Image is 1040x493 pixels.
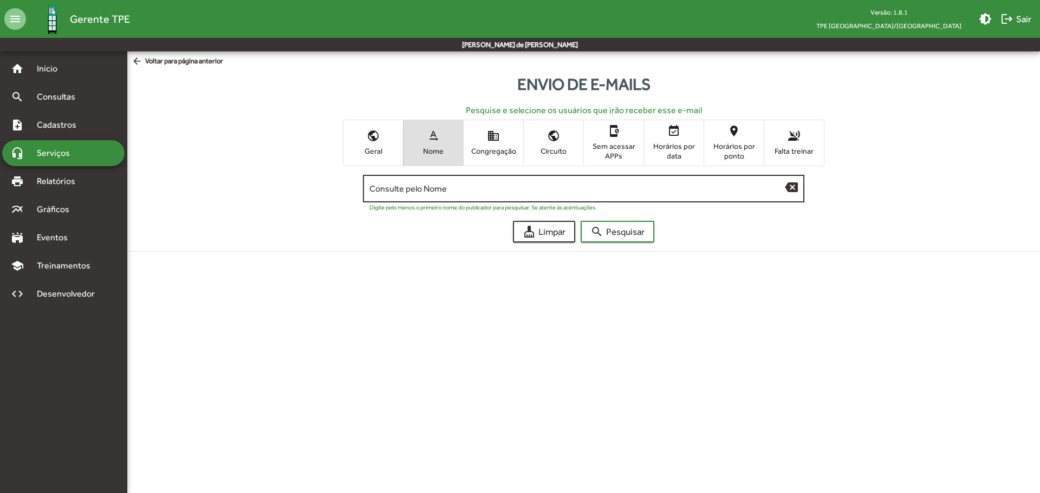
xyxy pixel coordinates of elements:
[647,141,701,161] span: Horários por data
[464,120,523,165] button: Congregação
[30,175,89,188] span: Relatórios
[1000,9,1031,29] span: Sair
[11,203,24,216] mat-icon: multiline_chart
[132,56,145,68] mat-icon: arrow_back
[788,129,801,142] mat-icon: voice_over_off
[136,105,1031,115] h6: Pesquise e selecione os usuários que irão receber esse e-mail
[764,120,824,165] button: Falta treinar
[30,203,84,216] span: Gráficos
[30,147,84,160] span: Serviços
[35,2,70,37] img: Logo
[346,146,400,156] span: Geral
[584,120,643,165] button: Sem acessar APPs
[523,222,565,241] span: Limpar
[11,175,24,188] mat-icon: print
[11,231,24,244] mat-icon: stadium
[30,90,89,103] span: Consultas
[979,12,992,25] mat-icon: brightness_medium
[11,259,24,272] mat-icon: school
[704,120,764,165] button: Horários por ponto
[487,129,500,142] mat-icon: domain
[547,129,560,142] mat-icon: public
[11,119,24,132] mat-icon: note_add
[767,146,821,156] span: Falta treinar
[11,90,24,103] mat-icon: search
[30,259,103,272] span: Treinamentos
[404,120,463,165] button: Nome
[707,141,761,161] span: Horários por ponto
[406,146,460,156] span: Nome
[581,221,654,242] button: Pesquisar
[523,225,536,238] mat-icon: cleaning_services
[127,72,1040,96] div: Envio de e-mails
[587,141,641,161] span: Sem acessar APPs
[11,147,24,160] mat-icon: headset_mic
[30,62,73,75] span: Início
[513,221,575,242] button: Limpar
[808,5,970,19] div: Versão: 1.8.1
[343,120,403,165] button: Geral
[26,2,130,37] a: Gerente TPE
[526,146,581,156] span: Circuito
[808,19,970,32] span: TPE [GEOGRAPHIC_DATA]/[GEOGRAPHIC_DATA]
[11,62,24,75] mat-icon: home
[590,225,603,238] mat-icon: search
[1000,12,1013,25] mat-icon: logout
[4,8,26,30] mat-icon: menu
[524,120,583,165] button: Circuito
[785,180,798,193] mat-icon: backspace
[30,231,82,244] span: Eventos
[644,120,704,165] button: Horários por data
[667,124,680,137] mat-icon: event_available
[590,222,645,241] span: Pesquisar
[367,129,380,142] mat-icon: public
[132,56,223,68] span: Voltar para página anterior
[727,124,740,137] mat-icon: location_on
[607,124,620,137] mat-icon: app_blocking
[466,146,521,156] span: Congregação
[30,119,90,132] span: Cadastros
[70,10,130,28] span: Gerente TPE
[427,129,440,142] mat-icon: text_rotation_none
[996,9,1036,29] button: Sair
[369,204,597,211] mat-hint: Digite pelo menos o primeiro nome do publicador para pesquisar. Se atente às acentuações.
